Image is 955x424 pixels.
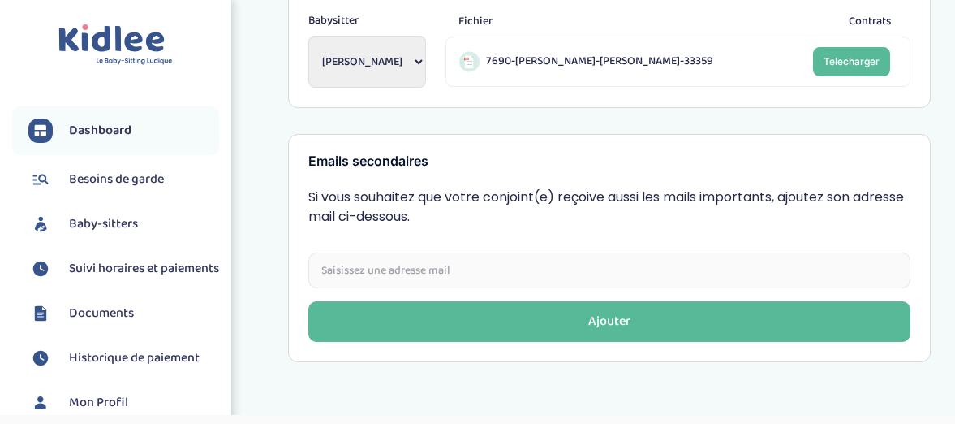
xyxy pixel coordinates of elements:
a: Telecharger [813,47,890,76]
img: suivihoraire.svg [28,346,53,370]
h3: Emails secondaires [308,154,911,169]
img: logo.svg [58,24,173,66]
a: Dashboard [28,119,219,143]
span: Besoins de garde [69,170,164,189]
a: Besoins de garde [28,167,219,192]
a: Historique de paiement [28,346,219,370]
a: Documents [28,301,219,326]
img: profil.svg [28,391,53,415]
img: documents.svg [28,301,53,326]
a: Suivi horaires et paiements [28,257,219,281]
span: Documents [69,304,134,323]
button: Ajouter [308,301,911,342]
img: suivihoraire.svg [28,257,53,281]
span: Dashboard [69,121,131,141]
span: 7690-[PERSON_NAME]-[PERSON_NAME]-33359 [486,53,713,70]
span: Mon Profil [69,393,128,413]
a: Mon Profil [28,391,219,415]
span: Suivi horaires et paiements [69,259,219,279]
span: Telecharger [824,55,880,67]
span: Baby-sitters [69,214,138,234]
p: Si vous souhaitez que votre conjoint(e) reçoive aussi les mails importants, ajoutez son adresse m... [308,188,911,227]
img: besoin.svg [28,167,53,192]
span: Historique de paiement [69,348,200,368]
div: Ajouter [588,313,630,331]
span: Contrats [849,13,891,30]
input: Saisissez une adresse mail [308,253,911,288]
img: babysitters.svg [28,212,53,236]
span: Fichier [458,13,493,30]
span: Babysitter [308,12,426,29]
img: dashboard.svg [28,119,53,143]
a: Baby-sitters [28,212,219,236]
